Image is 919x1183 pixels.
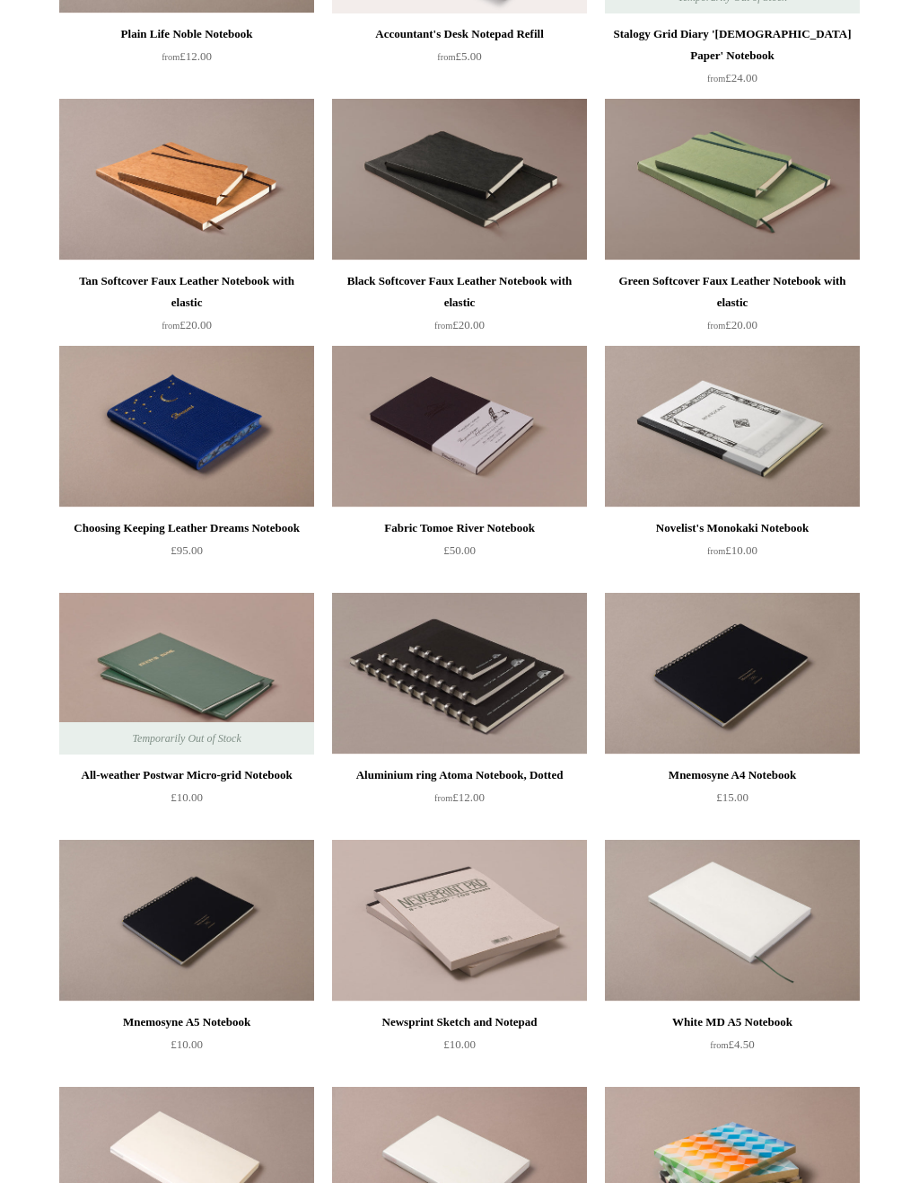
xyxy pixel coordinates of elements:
span: from [434,322,452,331]
a: Novelist's Monokaki Notebook from£10.00 [605,518,860,592]
div: Fabric Tomoe River Notebook [337,518,582,540]
a: White MD A5 Notebook White MD A5 Notebook [605,841,860,1002]
div: Plain Life Noble Notebook [64,24,310,46]
a: Stalogy Grid Diary '[DEMOGRAPHIC_DATA] Paper' Notebook from£24.00 [605,24,860,98]
a: Fabric Tomoe River Notebook Fabric Tomoe River Notebook [332,347,587,508]
div: Newsprint Sketch and Notepad [337,1012,582,1034]
div: Choosing Keeping Leather Dreams Notebook [64,518,310,540]
a: Aluminium ring Atoma Notebook, Dotted Aluminium ring Atoma Notebook, Dotted [332,594,587,755]
span: £50.00 [443,544,476,558]
a: Green Softcover Faux Leather Notebook with elastic Green Softcover Faux Leather Notebook with ela... [605,100,860,261]
a: Mnemosyne A4 Notebook Mnemosyne A4 Notebook [605,594,860,755]
a: All-weather Postwar Micro-grid Notebook All-weather Postwar Micro-grid Notebook Temporarily Out o... [59,594,314,755]
div: Novelist's Monokaki Notebook [609,518,855,540]
img: Mnemosyne A5 Notebook [59,841,314,1002]
span: £10.00 [171,1038,203,1052]
span: £20.00 [707,319,757,332]
img: Novelist's Monokaki Notebook [605,347,860,508]
a: Newsprint Sketch and Notepad Newsprint Sketch and Notepad [332,841,587,1002]
div: Aluminium ring Atoma Notebook, Dotted [337,765,582,787]
span: from [162,53,179,63]
div: Accountant's Desk Notepad Refill [337,24,582,46]
span: £12.00 [434,791,485,805]
div: Stalogy Grid Diary '[DEMOGRAPHIC_DATA] Paper' Notebook [609,24,855,67]
a: Black Softcover Faux Leather Notebook with elastic from£20.00 [332,271,587,345]
div: Black Softcover Faux Leather Notebook with elastic [337,271,582,314]
div: All-weather Postwar Micro-grid Notebook [64,765,310,787]
span: from [437,53,455,63]
span: from [434,794,452,804]
div: White MD A5 Notebook [609,1012,855,1034]
span: £5.00 [437,50,481,64]
div: Tan Softcover Faux Leather Notebook with elastic [64,271,310,314]
img: Tan Softcover Faux Leather Notebook with elastic [59,100,314,261]
a: Choosing Keeping Leather Dreams Notebook £95.00 [59,518,314,592]
a: Plain Life Noble Notebook from£12.00 [59,24,314,98]
a: Choosing Keeping Leather Dreams Notebook Choosing Keeping Leather Dreams Notebook [59,347,314,508]
span: £12.00 [162,50,212,64]
a: Fabric Tomoe River Notebook £50.00 [332,518,587,592]
img: Green Softcover Faux Leather Notebook with elastic [605,100,860,261]
div: Green Softcover Faux Leather Notebook with elastic [609,271,855,314]
span: £10.00 [707,544,757,558]
a: Black Softcover Faux Leather Notebook with elastic Black Softcover Faux Leather Notebook with ela... [332,100,587,261]
div: Mnemosyne A5 Notebook [64,1012,310,1034]
a: Mnemosyne A5 Notebook £10.00 [59,1012,314,1086]
span: £20.00 [434,319,485,332]
span: £10.00 [443,1038,476,1052]
img: Choosing Keeping Leather Dreams Notebook [59,347,314,508]
div: Mnemosyne A4 Notebook [609,765,855,787]
a: Tan Softcover Faux Leather Notebook with elastic Tan Softcover Faux Leather Notebook with elastic [59,100,314,261]
a: Accountant's Desk Notepad Refill from£5.00 [332,24,587,98]
a: Tan Softcover Faux Leather Notebook with elastic from£20.00 [59,271,314,345]
a: Mnemosyne A5 Notebook Mnemosyne A5 Notebook [59,841,314,1002]
span: £15.00 [716,791,748,805]
span: Temporarily Out of Stock [114,723,258,755]
a: Newsprint Sketch and Notepad £10.00 [332,1012,587,1086]
img: Black Softcover Faux Leather Notebook with elastic [332,100,587,261]
a: Novelist's Monokaki Notebook Novelist's Monokaki Notebook [605,347,860,508]
img: Newsprint Sketch and Notepad [332,841,587,1002]
span: from [710,1041,728,1051]
img: Mnemosyne A4 Notebook [605,594,860,755]
a: Green Softcover Faux Leather Notebook with elastic from£20.00 [605,271,860,345]
span: £95.00 [171,544,203,558]
span: from [707,75,725,84]
a: All-weather Postwar Micro-grid Notebook £10.00 [59,765,314,839]
img: Fabric Tomoe River Notebook [332,347,587,508]
span: £24.00 [707,72,757,85]
a: White MD A5 Notebook from£4.50 [605,1012,860,1086]
span: £4.50 [710,1038,754,1052]
img: Aluminium ring Atoma Notebook, Dotted [332,594,587,755]
a: Mnemosyne A4 Notebook £15.00 [605,765,860,839]
span: from [707,547,725,557]
span: from [707,322,725,331]
span: £20.00 [162,319,212,332]
img: All-weather Postwar Micro-grid Notebook [59,594,314,755]
span: from [162,322,179,331]
img: White MD A5 Notebook [605,841,860,1002]
a: Aluminium ring Atoma Notebook, Dotted from£12.00 [332,765,587,839]
span: £10.00 [171,791,203,805]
